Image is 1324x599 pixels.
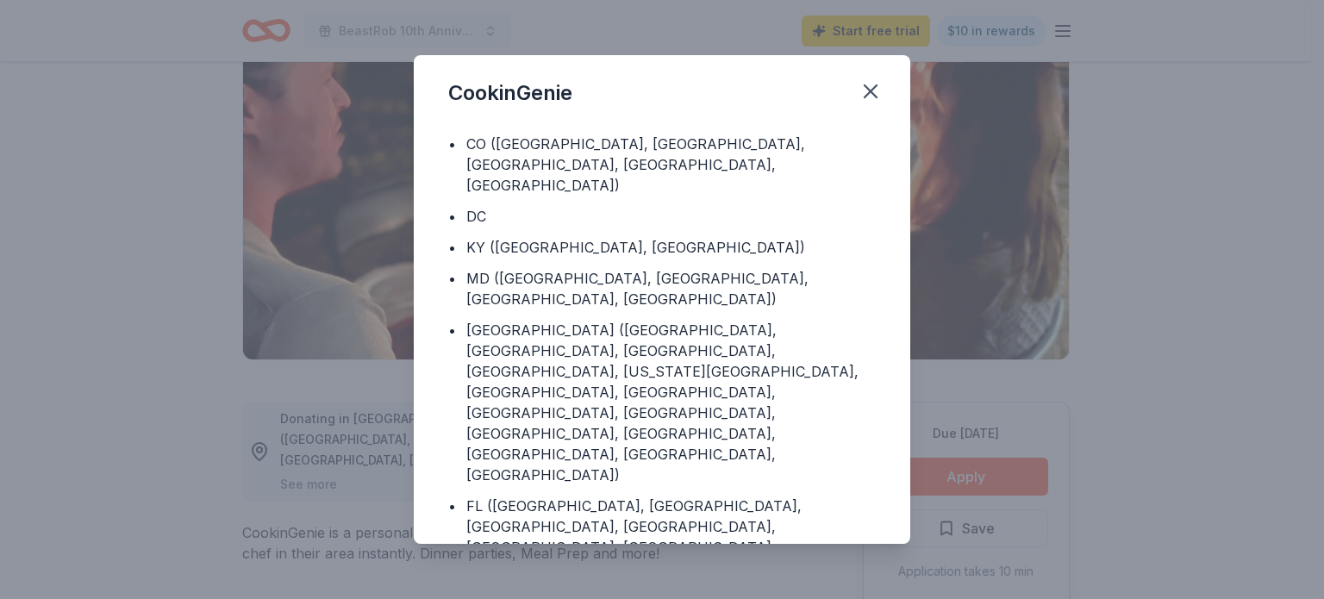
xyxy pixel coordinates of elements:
[448,79,572,107] div: CookinGenie
[466,268,876,309] div: MD ([GEOGRAPHIC_DATA], [GEOGRAPHIC_DATA], [GEOGRAPHIC_DATA], [GEOGRAPHIC_DATA])
[466,134,876,196] div: CO ([GEOGRAPHIC_DATA], [GEOGRAPHIC_DATA], [GEOGRAPHIC_DATA], [GEOGRAPHIC_DATA], [GEOGRAPHIC_DATA])
[448,496,456,516] div: •
[466,320,876,485] div: [GEOGRAPHIC_DATA] ([GEOGRAPHIC_DATA], [GEOGRAPHIC_DATA], [GEOGRAPHIC_DATA], [GEOGRAPHIC_DATA], [U...
[466,206,486,227] div: DC
[448,268,456,289] div: •
[448,237,456,258] div: •
[448,206,456,227] div: •
[448,134,456,154] div: •
[448,320,456,340] div: •
[466,237,805,258] div: KY ([GEOGRAPHIC_DATA], [GEOGRAPHIC_DATA])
